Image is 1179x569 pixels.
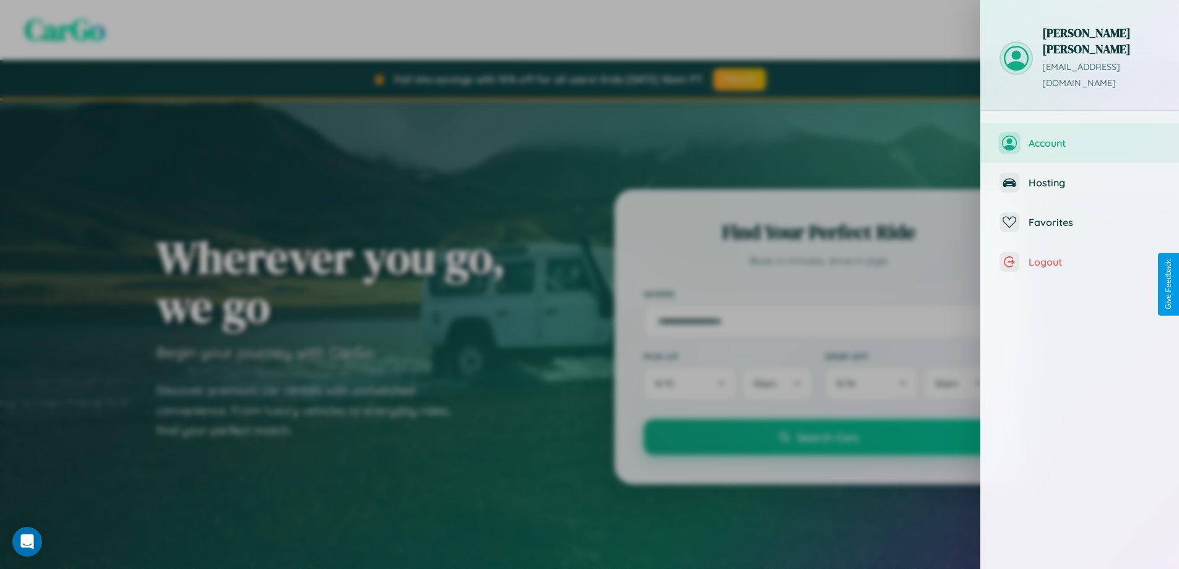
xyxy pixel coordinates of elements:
button: Favorites [981,202,1179,242]
h3: [PERSON_NAME] [PERSON_NAME] [1042,25,1160,57]
button: Logout [981,242,1179,282]
span: Account [1029,137,1160,149]
span: Favorites [1029,216,1160,228]
div: Give Feedback [1164,259,1173,310]
button: Hosting [981,163,1179,202]
span: Logout [1029,256,1160,268]
div: Open Intercom Messenger [12,527,42,557]
span: Hosting [1029,176,1160,189]
p: [EMAIL_ADDRESS][DOMAIN_NAME] [1042,59,1160,92]
button: Account [981,123,1179,163]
